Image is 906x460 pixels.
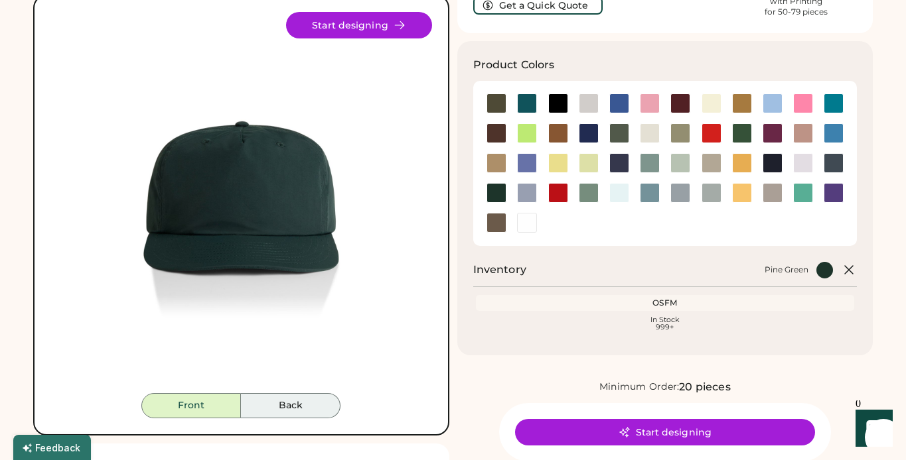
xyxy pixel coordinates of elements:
[50,12,432,393] img: 1114 - Pine Green Front Image
[843,400,900,457] iframe: Front Chat
[479,316,852,331] div: In Stock 999+
[479,298,852,308] div: OSFM
[241,393,340,418] button: Back
[141,393,241,418] button: Front
[515,419,815,445] button: Start designing
[765,264,808,275] div: Pine Green
[286,12,432,38] button: Start designing
[473,262,526,278] h2: Inventory
[50,12,432,393] div: 1114 Style Image
[599,380,680,394] div: Minimum Order:
[679,379,730,395] div: 20 pieces
[473,57,555,73] h3: Product Colors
